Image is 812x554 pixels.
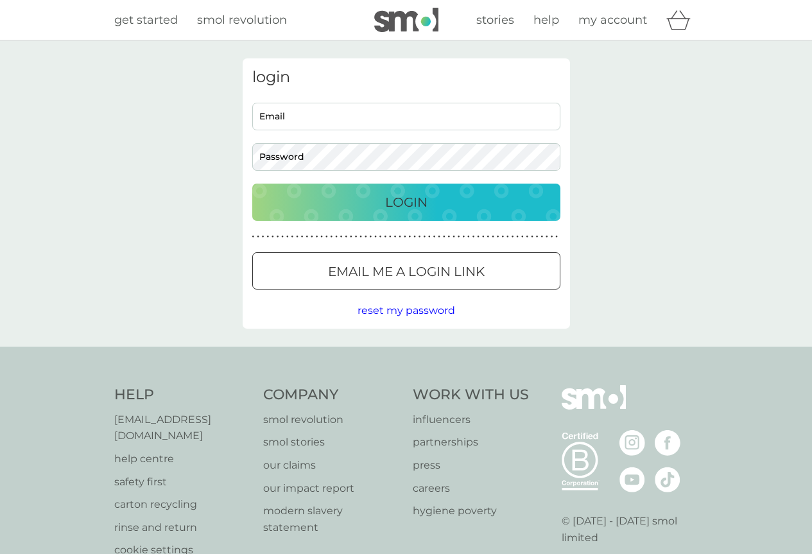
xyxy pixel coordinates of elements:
[413,434,529,451] a: partnerships
[263,434,400,451] a: smol stories
[521,234,524,240] p: ●
[409,234,411,240] p: ●
[263,457,400,474] a: our claims
[114,411,251,444] a: [EMAIL_ADDRESS][DOMAIN_NAME]
[328,261,485,282] p: Email me a login link
[531,234,533,240] p: ●
[555,234,558,240] p: ●
[252,234,255,240] p: ●
[578,11,647,30] a: my account
[512,234,514,240] p: ●
[655,430,680,456] img: visit the smol Facebook page
[501,234,504,240] p: ●
[379,234,382,240] p: ●
[562,385,626,429] img: smol
[262,234,264,240] p: ●
[533,13,559,27] span: help
[546,234,548,240] p: ●
[433,234,436,240] p: ●
[345,234,347,240] p: ●
[286,234,289,240] p: ●
[394,234,397,240] p: ●
[277,234,279,240] p: ●
[252,184,560,221] button: Login
[374,234,377,240] p: ●
[476,11,514,30] a: stories
[266,234,269,240] p: ●
[384,234,386,240] p: ●
[619,430,645,456] img: visit the smol Instagram page
[476,13,514,27] span: stories
[320,234,323,240] p: ●
[404,234,406,240] p: ●
[413,457,529,474] p: press
[370,234,372,240] p: ●
[291,234,294,240] p: ●
[389,234,392,240] p: ●
[472,234,475,240] p: ●
[197,11,287,30] a: smol revolution
[551,234,553,240] p: ●
[335,234,338,240] p: ●
[252,252,560,290] button: Email me a login link
[355,234,358,240] p: ●
[477,234,479,240] p: ●
[497,234,499,240] p: ●
[419,234,421,240] p: ●
[311,234,313,240] p: ●
[114,385,251,405] h4: Help
[340,234,343,240] p: ●
[443,234,445,240] p: ●
[428,234,431,240] p: ●
[350,234,352,240] p: ●
[413,385,529,405] h4: Work With Us
[263,480,400,497] a: our impact report
[482,234,485,240] p: ●
[399,234,401,240] p: ●
[263,411,400,428] a: smol revolution
[462,234,465,240] p: ●
[413,234,416,240] p: ●
[365,234,367,240] p: ●
[114,496,251,513] a: carton recycling
[526,234,529,240] p: ●
[296,234,298,240] p: ●
[114,474,251,490] p: safety first
[413,480,529,497] p: careers
[413,503,529,519] a: hygiene poverty
[516,234,519,240] p: ●
[306,234,308,240] p: ●
[578,13,647,27] span: my account
[325,234,328,240] p: ●
[487,234,490,240] p: ●
[536,234,539,240] p: ●
[316,234,318,240] p: ●
[252,68,560,87] h3: login
[453,234,455,240] p: ●
[385,192,428,212] p: Login
[492,234,494,240] p: ●
[358,304,455,316] span: reset my password
[359,234,362,240] p: ●
[263,385,400,405] h4: Company
[197,13,287,27] span: smol revolution
[562,513,698,546] p: © [DATE] - [DATE] smol limited
[458,234,460,240] p: ●
[666,7,698,33] div: basket
[423,234,426,240] p: ●
[263,503,400,535] a: modern slavery statement
[272,234,274,240] p: ●
[413,411,529,428] a: influencers
[533,11,559,30] a: help
[114,451,251,467] a: help centre
[114,11,178,30] a: get started
[438,234,440,240] p: ●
